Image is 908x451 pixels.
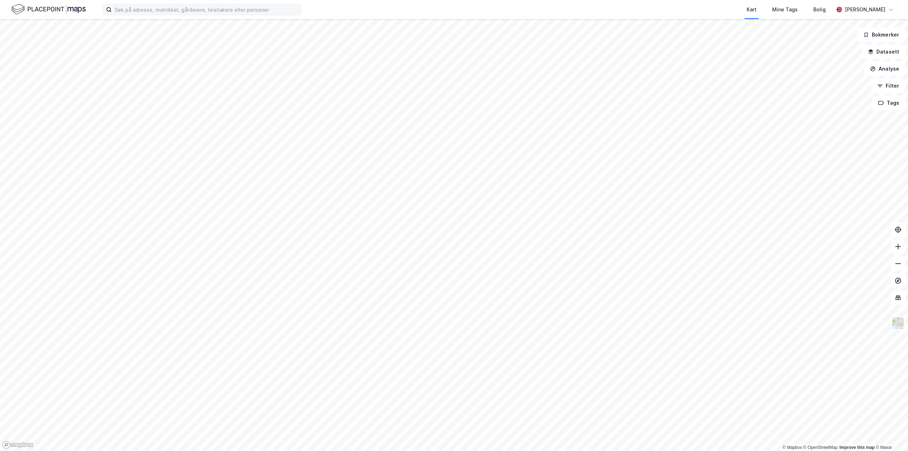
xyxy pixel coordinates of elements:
input: Søk på adresse, matrikkel, gårdeiere, leietakere eller personer [112,4,301,15]
button: Datasett [862,45,905,59]
div: Mine Tags [772,5,798,14]
a: Improve this map [840,445,875,450]
iframe: Chat Widget [873,417,908,451]
a: Mapbox [782,445,802,450]
div: Bolig [813,5,826,14]
button: Bokmerker [857,28,905,42]
div: Kart [747,5,757,14]
div: Kontrollprogram for chat [873,417,908,451]
div: [PERSON_NAME] [845,5,885,14]
button: Analyse [864,62,905,76]
img: logo.f888ab2527a4732fd821a326f86c7f29.svg [11,3,86,16]
a: OpenStreetMap [803,445,838,450]
img: Z [891,317,905,330]
a: Mapbox homepage [2,441,33,449]
button: Filter [871,79,905,93]
button: Tags [872,96,905,110]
